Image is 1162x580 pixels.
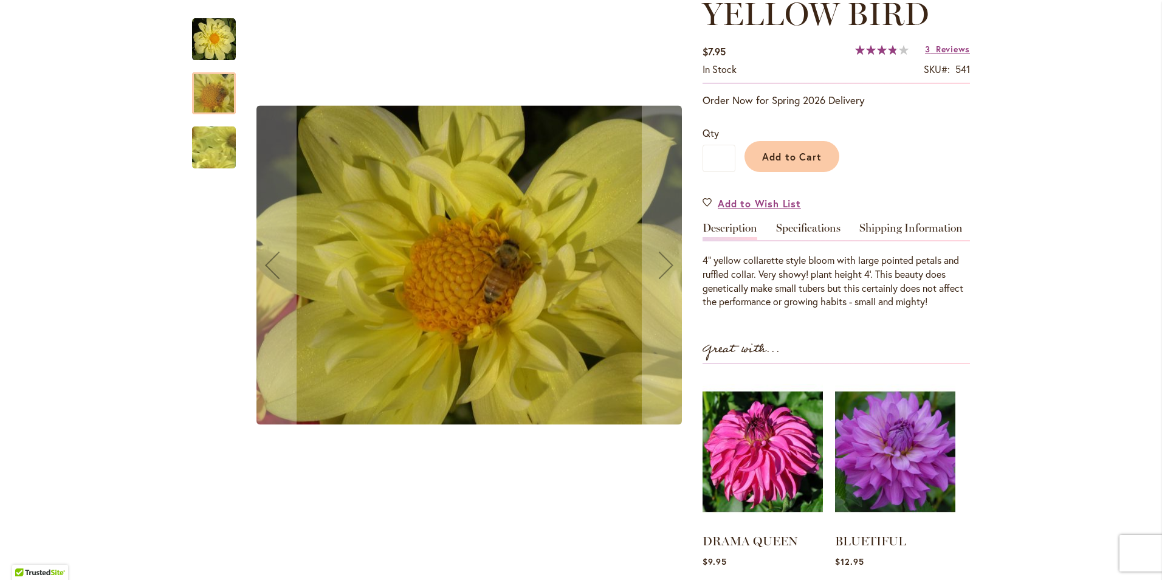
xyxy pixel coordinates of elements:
a: DRAMA QUEEN [703,534,798,548]
div: YELLOW BIRD [192,60,248,114]
div: YELLOW BIRD [192,114,236,168]
img: BLUETIFUL [835,376,955,527]
div: 76% [855,45,909,55]
span: Reviews [936,43,970,55]
a: 3 Reviews [925,43,970,55]
div: YELLOW BIRDYELLOW BIRDYELLOW BIRD [248,6,690,525]
a: Description [703,223,757,240]
strong: Great with... [703,339,780,359]
span: Add to Wish List [718,196,801,210]
div: Product Images [248,6,746,525]
button: Add to Cart [744,141,839,172]
img: DRAMA QUEEN [703,376,823,527]
iframe: Launch Accessibility Center [9,537,43,571]
div: Availability [703,63,737,77]
span: $12.95 [835,556,864,567]
button: Next [642,6,690,525]
span: Qty [703,126,719,139]
div: 4" yellow collarette style bloom with large pointed petals and ruffled collar. Very showy! plant ... [703,254,970,309]
img: YELLOW BIRD [171,106,257,190]
div: YELLOW BIRD [248,6,690,525]
div: YELLOW BIRD [192,6,248,60]
a: Shipping Information [859,223,963,240]
img: YELLOW BIRD [256,106,682,425]
span: $9.95 [703,556,727,567]
a: BLUETIFUL [835,534,906,548]
p: Order Now for Spring 2026 Delivery [703,93,970,108]
span: Add to Cart [762,150,822,163]
span: $7.95 [703,45,726,58]
img: YELLOW BIRD [192,18,236,61]
span: 3 [925,43,930,55]
button: Previous [248,6,297,525]
div: Detailed Product Info [703,223,970,309]
a: Add to Wish List [703,196,801,210]
a: Specifications [776,223,841,240]
div: 541 [955,63,970,77]
strong: SKU [924,63,950,75]
span: In stock [703,63,737,75]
